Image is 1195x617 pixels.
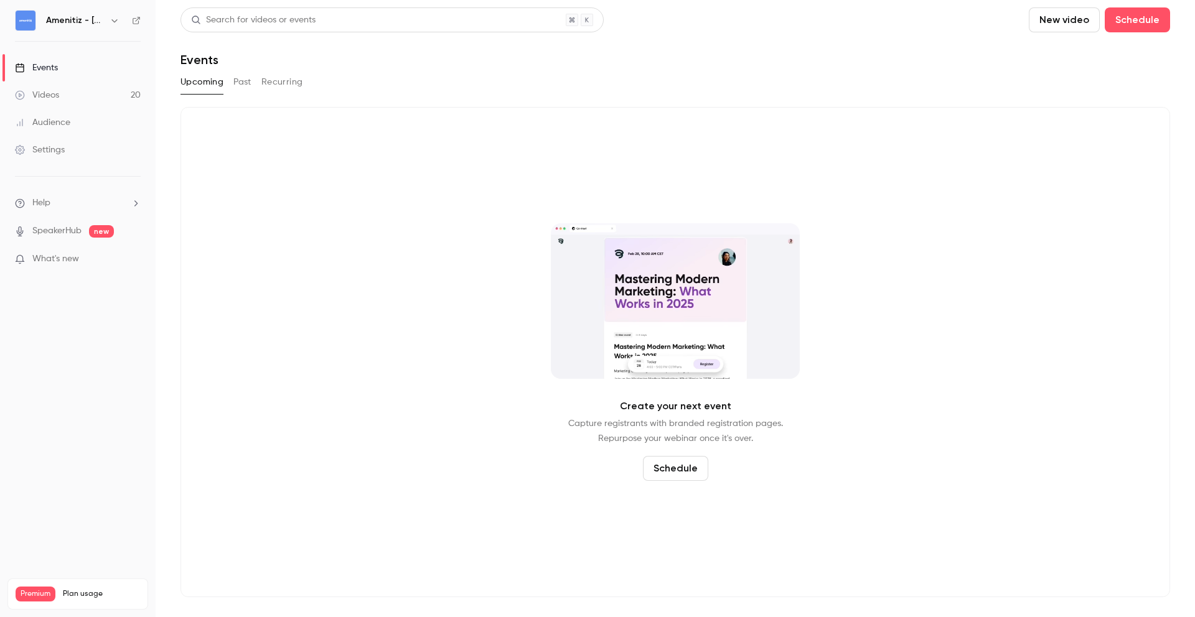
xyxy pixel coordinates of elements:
[15,197,141,210] li: help-dropdown-opener
[1029,7,1100,32] button: New video
[15,89,59,101] div: Videos
[89,225,114,238] span: new
[63,589,140,599] span: Plan usage
[32,253,79,266] span: What's new
[46,14,105,27] h6: Amenitiz - [GEOGRAPHIC_DATA] 🇫🇷
[1105,7,1170,32] button: Schedule
[180,72,223,92] button: Upcoming
[15,116,70,129] div: Audience
[32,197,50,210] span: Help
[15,144,65,156] div: Settings
[643,456,708,481] button: Schedule
[191,14,316,27] div: Search for videos or events
[126,254,141,265] iframe: Noticeable Trigger
[16,587,55,601] span: Premium
[620,399,731,414] p: Create your next event
[180,52,218,67] h1: Events
[15,62,58,74] div: Events
[32,225,82,238] a: SpeakerHub
[233,72,251,92] button: Past
[568,416,783,446] p: Capture registrants with branded registration pages. Repurpose your webinar once it's over.
[261,72,303,92] button: Recurring
[16,11,35,30] img: Amenitiz - France 🇫🇷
